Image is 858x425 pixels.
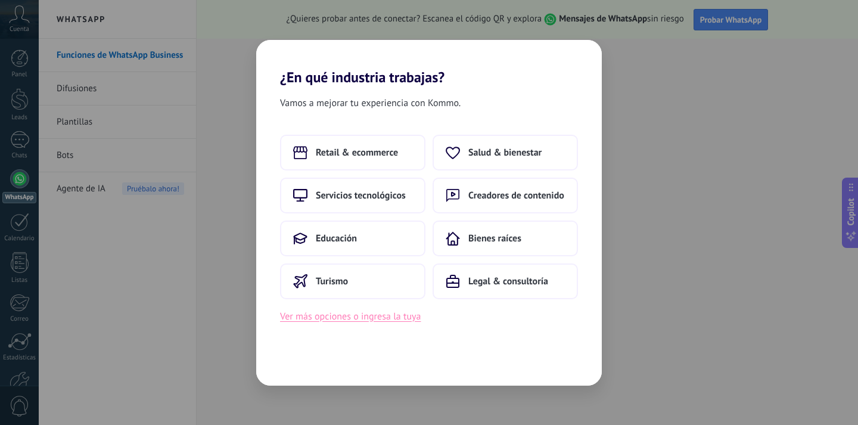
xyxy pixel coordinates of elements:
span: Salud & bienestar [468,147,542,159]
span: Creadores de contenido [468,190,564,201]
button: Salud & bienestar [433,135,578,170]
button: Educación [280,221,425,256]
button: Legal & consultoría [433,263,578,299]
span: Educación [316,232,357,244]
span: Legal & consultoría [468,275,548,287]
button: Servicios tecnológicos [280,178,425,213]
button: Creadores de contenido [433,178,578,213]
h2: ¿En qué industria trabajas? [256,40,602,86]
span: Bienes raíces [468,232,521,244]
span: Turismo [316,275,348,287]
span: Servicios tecnológicos [316,190,406,201]
button: Bienes raíces [433,221,578,256]
button: Retail & ecommerce [280,135,425,170]
button: Ver más opciones o ingresa la tuya [280,309,421,324]
span: Retail & ecommerce [316,147,398,159]
span: Vamos a mejorar tu experiencia con Kommo. [280,95,461,111]
button: Turismo [280,263,425,299]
